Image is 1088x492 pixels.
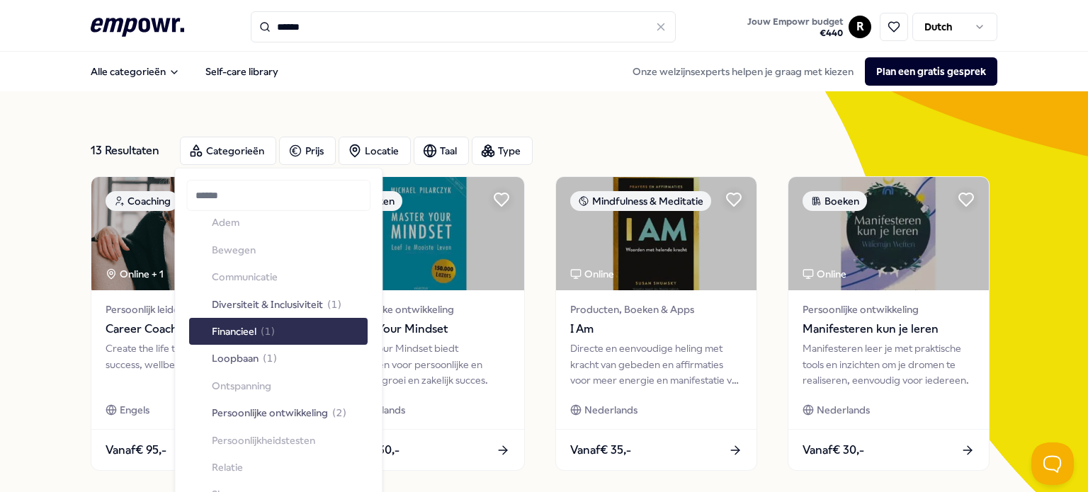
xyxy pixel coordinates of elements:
[414,137,469,165] button: Taal
[106,441,166,459] span: Vanaf € 95,-
[180,137,276,165] button: Categorieën
[79,57,191,86] button: Alle categorieën
[849,16,871,38] button: R
[570,320,742,338] span: I Am
[865,57,997,86] button: Plan een gratis gesprek
[263,350,277,366] span: ( 1 )
[261,324,275,339] span: ( 1 )
[803,266,846,282] div: Online
[106,266,164,282] div: Online + 1
[327,296,341,311] span: ( 1 )
[120,402,149,418] span: Engels
[91,176,293,471] a: package imageCoachingOnline + 1Persoonlijk leiderschapCareer CoachCreate the life that supports y...
[570,302,742,317] span: Producten, Boeken & Apps
[212,350,259,366] span: Loopbaan
[251,11,676,42] input: Search for products, categories or subcategories
[556,177,756,290] img: package image
[106,191,178,211] div: Coaching
[817,402,870,418] span: Nederlands
[106,302,278,317] span: Persoonlijk leiderschap
[570,441,631,459] span: Vanaf € 35,-
[79,57,290,86] nav: Main
[803,191,867,211] div: Boeken
[338,341,510,388] div: Master Your Mindset biedt strategieën voor persoonlijke en spirituele groei en zakelijk succes.
[91,177,292,290] img: package image
[570,266,614,282] div: Online
[323,176,525,471] a: package imageBoekenOnlinePersoonlijke ontwikkelingMaster Your MindsetMaster Your Mindset biedt st...
[570,341,742,388] div: Directe en eenvoudige heling met kracht van gebeden en affirmaties voor meer energie en manifesta...
[339,137,411,165] button: Locatie
[91,137,169,165] div: 13 Resultaten
[584,402,637,418] span: Nederlands
[555,176,757,471] a: package imageMindfulness & MeditatieOnlineProducten, Boeken & AppsI AmDirecte en eenvoudige helin...
[194,57,290,86] a: Self-care library
[106,320,278,338] span: Career Coach
[621,57,997,86] div: Onze welzijnsexperts helpen je graag met kiezen
[803,341,975,388] div: Manifesteren leer je met praktische tools en inzichten om je dromen te realiseren, eenvoudig voor...
[212,296,323,311] span: Diversiteit & Inclusiviteit
[324,177,524,290] img: package image
[747,16,843,28] span: Jouw Empowr budget
[212,405,328,421] span: Persoonlijke ontwikkeling
[472,137,533,165] button: Type
[744,13,846,42] button: Jouw Empowr budget€440
[788,176,990,471] a: package imageBoekenOnlinePersoonlijke ontwikkelingManifesteren kun je lerenManifesteren leer je m...
[1031,442,1074,485] iframe: Help Scout Beacon - Open
[788,177,989,290] img: package image
[803,441,864,459] span: Vanaf € 30,-
[570,191,711,211] div: Mindfulness & Meditatie
[803,302,975,317] span: Persoonlijke ontwikkeling
[332,405,346,421] span: ( 2 )
[106,341,278,388] div: Create the life that supports your success, wellbeing and long term joy.
[747,28,843,39] span: € 440
[212,324,256,339] span: Financieel
[338,302,510,317] span: Persoonlijke ontwikkeling
[803,320,975,338] span: Manifesteren kun je leren
[338,320,510,338] span: Master Your Mindset
[742,12,849,42] a: Jouw Empowr budget€440
[279,137,336,165] button: Prijs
